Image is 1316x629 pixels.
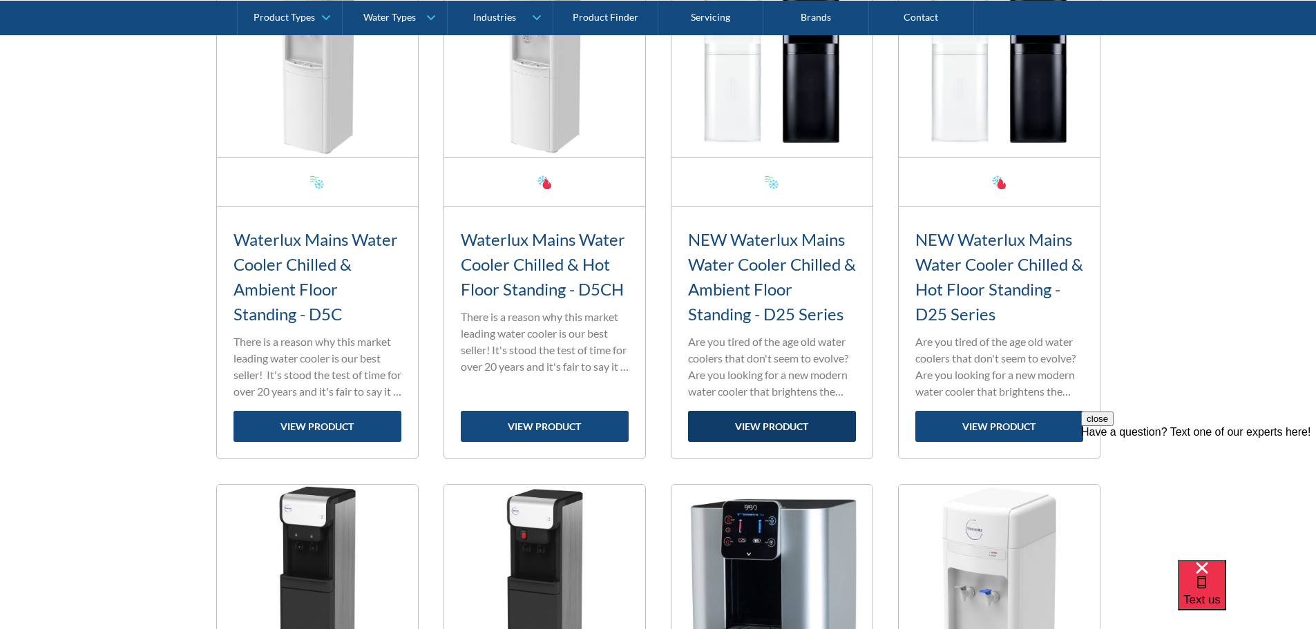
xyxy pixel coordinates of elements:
[688,411,856,442] a: view product
[233,411,401,442] a: view product
[1081,412,1316,577] iframe: podium webchat widget prompt
[233,333,401,400] p: There is a reason why this market leading water cooler is our best seller! It's stood the test of...
[254,11,315,23] div: Product Types
[233,227,401,327] h3: Waterlux Mains Water Cooler Chilled & Ambient Floor Standing - D5C
[461,309,629,375] p: There is a reason why this market leading water cooler is our best seller! It's stood the test of...
[473,11,516,23] div: Industries
[915,411,1083,442] a: view product
[363,11,416,23] div: Water Types
[461,227,629,302] h3: Waterlux Mains Water Cooler Chilled & Hot Floor Standing - D5CH
[688,333,856,400] p: Are you tired of the age old water coolers that don't seem to evolve? Are you looking for a new m...
[915,227,1083,327] h3: NEW Waterlux Mains Water Cooler Chilled & Hot Floor Standing - D25 Series
[461,411,629,442] a: view product
[688,227,856,327] h3: NEW Waterlux Mains Water Cooler Chilled & Ambient Floor Standing - D25 Series
[1178,560,1316,629] iframe: podium webchat widget bubble
[915,333,1083,400] p: Are you tired of the age old water coolers that don't seem to evolve? Are you looking for a new m...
